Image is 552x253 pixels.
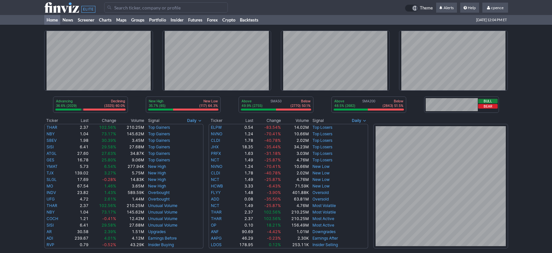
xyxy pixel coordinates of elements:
[281,131,309,137] td: 10.66M
[56,99,77,103] p: Advancing
[211,197,219,201] a: ADD
[211,171,220,175] a: CLDI
[264,125,281,130] span: -83.54%
[436,3,457,13] a: Alerts
[117,196,145,202] td: 1.44M
[148,210,177,215] a: Unusual Volume
[231,222,254,229] td: 0.10
[312,157,332,162] a: Top Losers
[281,209,309,216] td: 210.25M
[148,242,174,247] a: Insider Buying
[148,171,166,175] a: New High
[148,125,170,130] a: Top Gainers
[231,242,254,248] td: 178.95
[264,171,281,175] span: -40.78%
[76,15,97,25] a: Screener
[117,144,145,150] td: 27.68M
[211,216,222,221] a: THAR
[281,202,309,209] td: 4.76M
[312,203,336,208] a: Most Volatile
[66,216,89,222] td: 1.21
[149,103,166,108] p: 35.7% (65)
[148,236,177,241] a: Earnings Before
[44,117,66,124] th: Ticker
[211,210,222,215] a: THAR
[211,177,219,182] a: NCT
[47,157,54,162] a: GES
[99,125,116,130] span: 102.56%
[281,150,309,157] td: 3.03M
[264,216,281,221] span: 102.56%
[281,176,309,183] td: 4.76M
[186,117,203,124] button: Signals interval
[66,235,89,242] td: 239.67
[66,144,89,150] td: 6.41
[104,164,116,169] span: 6.54%
[254,117,281,124] th: Change
[267,190,281,195] span: -3.90%
[350,117,368,124] button: Signals interval
[102,177,116,182] span: -0.28%
[97,15,114,25] a: Charts
[312,171,330,175] a: New Low
[491,5,504,10] span: cpence
[117,137,145,144] td: 3.45M
[148,118,159,123] span: Signal
[231,196,254,202] td: 0.08
[264,177,281,182] span: -25.87%
[281,216,309,222] td: 210.25M
[382,99,403,103] p: Below
[312,223,334,228] a: Most Active
[66,131,89,137] td: 1.04
[117,235,145,242] td: 4.12M
[211,242,222,247] a: LDOS
[66,117,89,124] th: Last
[312,131,332,136] a: Top Losers
[99,203,116,208] span: 102.56%
[281,235,309,242] td: 2.30K
[231,189,254,196] td: 1.48
[148,190,170,195] a: Overbought
[114,15,129,25] a: Maps
[148,157,170,162] a: Top Gainers
[231,124,254,131] td: 0.54
[148,131,170,136] a: Top Gainers
[47,177,57,182] a: SLGL
[264,144,281,149] span: -35.44%
[148,144,170,149] a: Top Gainers
[312,164,330,169] a: New Low
[281,189,309,196] td: 401.88K
[117,216,145,222] td: 12.42M
[149,99,166,103] p: New High
[231,157,254,163] td: 1.49
[460,3,479,13] a: Help
[117,117,145,124] th: Volume
[264,203,281,208] span: -25.87%
[231,209,254,216] td: 2.37
[129,15,147,25] a: Groups
[47,223,54,228] a: SISI
[211,190,221,195] a: FLYY
[476,15,507,25] span: [DATE] 12:04 PM ET
[47,210,55,215] a: NBY
[104,229,116,234] span: 2.39%
[264,197,281,201] span: -35.50%
[211,151,221,156] a: PRFX
[312,184,330,188] a: New Low
[66,196,89,202] td: 4.72
[231,202,254,209] td: 1.49
[231,229,254,235] td: 90.69
[117,229,145,235] td: 1.51M
[66,209,89,216] td: 1.04
[478,99,498,103] button: Bull
[102,157,116,162] span: 25.80%
[231,117,254,124] th: Last
[264,131,281,136] span: -70.41%
[104,2,228,13] input: Search
[420,5,433,12] span: Theme
[148,177,166,182] a: New High
[312,197,329,201] a: Oversold
[241,103,263,108] p: 49.9% (2755)
[66,189,89,196] td: 23.82
[47,190,56,195] a: INDV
